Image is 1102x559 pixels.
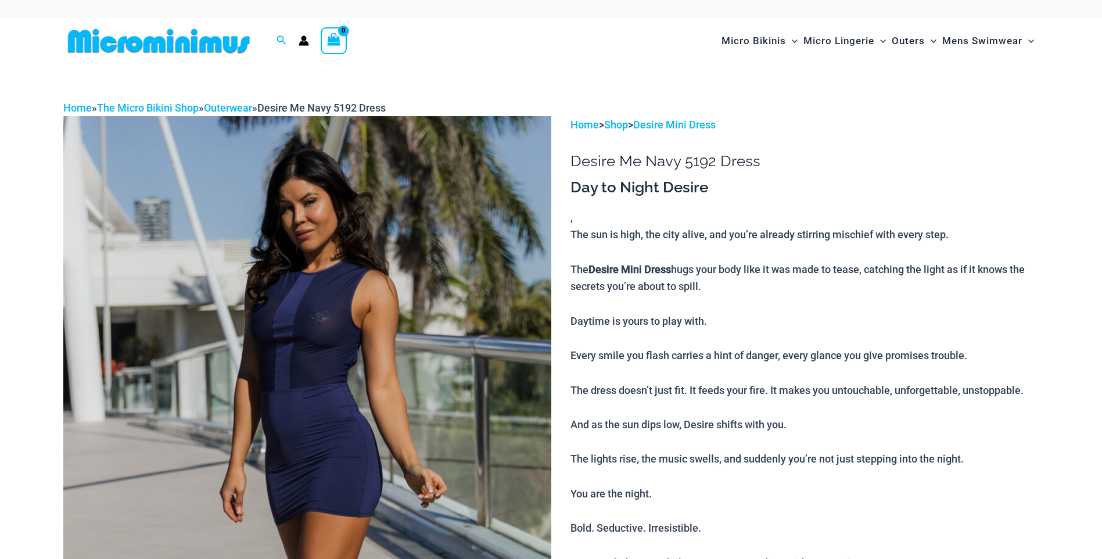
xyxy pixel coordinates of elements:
nav: Site Navigation [717,21,1039,60]
b: Desire Mini Dress [588,263,671,275]
span: Menu Toggle [874,26,886,56]
a: The Micro Bikini Shop [97,102,199,114]
span: Desire Me Navy 5192 Dress [257,102,386,114]
img: MM SHOP LOGO FLAT [63,28,254,54]
h1: Desire Me Navy 5192 Dress [570,152,1039,170]
h3: Day to Night Desire [570,178,1039,198]
a: OutersMenu ToggleMenu Toggle [889,23,939,59]
a: Home [570,119,599,131]
a: Search icon link [277,34,287,48]
a: Mens SwimwearMenu ToggleMenu Toggle [939,23,1037,59]
a: Desire Mini Dress [633,119,716,131]
span: Outers [892,26,925,56]
a: Shop [604,119,628,131]
span: Menu Toggle [786,26,798,56]
span: » » » [63,102,386,114]
span: Menu Toggle [925,26,936,56]
a: Outerwear [204,102,252,114]
span: Menu Toggle [1022,26,1034,56]
span: Mens Swimwear [942,26,1022,56]
span: Micro Bikinis [721,26,786,56]
a: View Shopping Cart, empty [321,27,347,54]
a: Account icon link [299,35,309,46]
a: Micro LingerieMenu ToggleMenu Toggle [801,23,889,59]
a: Home [63,102,92,114]
p: > > [570,116,1039,134]
span: Micro Lingerie [803,26,874,56]
a: Micro BikinisMenu ToggleMenu Toggle [719,23,801,59]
